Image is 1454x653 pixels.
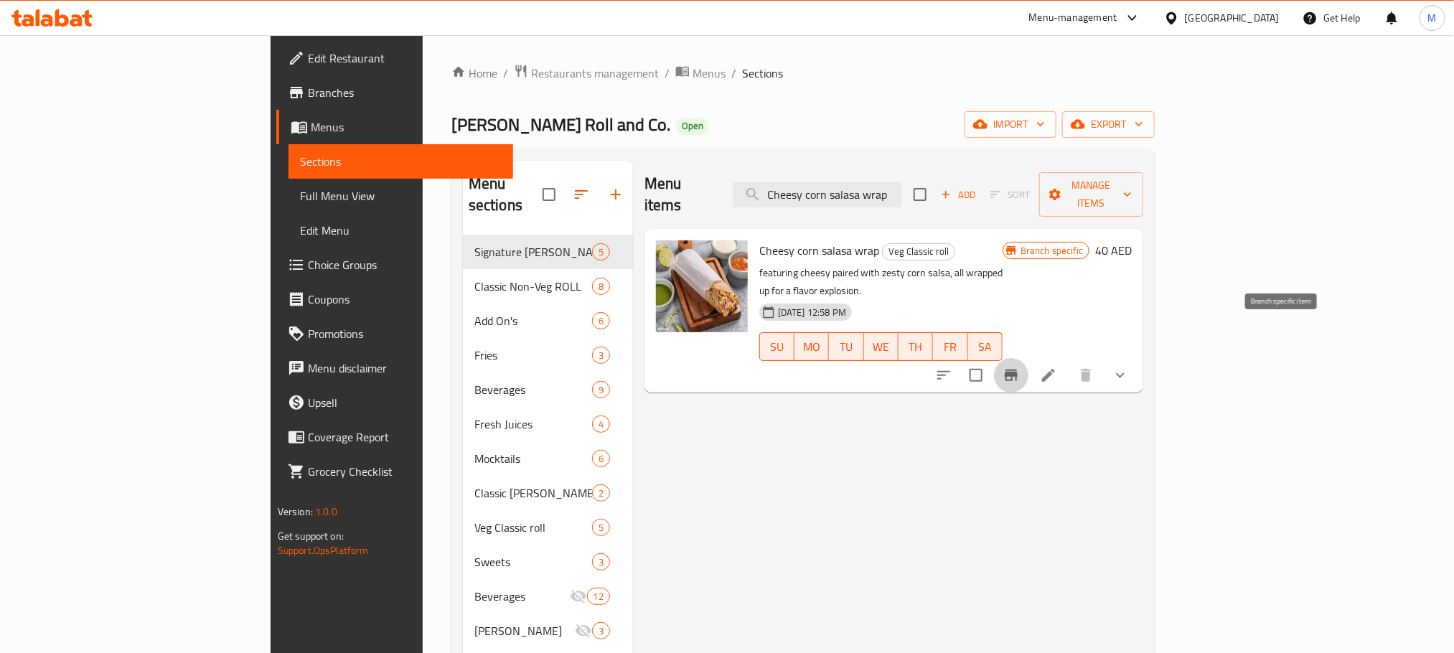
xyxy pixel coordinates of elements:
div: items [587,588,610,605]
a: Restaurants management [514,64,659,83]
span: Promotions [308,325,502,342]
span: Sections [300,153,502,170]
span: SA [974,337,997,357]
div: Veg Classic roll [882,243,955,260]
div: items [592,312,610,329]
span: 6 [593,452,609,466]
div: Beverages9 [463,372,633,407]
span: Mocktails [474,450,592,467]
a: Full Menu View [289,179,513,213]
span: Fries [474,347,592,364]
span: Edit Restaurant [308,50,502,67]
div: Virgin Mojito [474,622,575,639]
span: Coverage Report [308,428,502,446]
span: 6 [593,314,609,328]
div: Classic Kathi roll [474,484,592,502]
a: Coupons [276,282,513,316]
button: show more [1103,358,1138,393]
div: items [592,415,610,433]
span: Version: [278,502,313,521]
h6: 40 AED [1095,240,1132,260]
button: MO [794,332,829,361]
span: [PERSON_NAME] Roll and Co. [451,108,670,141]
a: Grocery Checklist [276,454,513,489]
div: items [592,622,610,639]
p: featuring cheesy paired with zesty corn salsa, all wrapped up for a flavor explosion. [759,264,1003,300]
a: Upsell [276,385,513,420]
span: [PERSON_NAME] [474,622,575,639]
button: delete [1069,358,1103,393]
span: Manage items [1051,177,1132,212]
div: Add On's6 [463,304,633,338]
span: M [1428,10,1437,26]
span: Restaurants management [531,65,659,82]
span: Open [676,120,709,132]
div: Sweets3 [463,545,633,579]
a: Support.OpsPlatform [278,541,369,560]
span: FR [939,337,962,357]
div: Veg Classic roll5 [463,510,633,545]
div: items [592,243,610,260]
span: 5 [593,521,609,535]
span: 4 [593,418,609,431]
span: 8 [593,280,609,293]
span: Branch specific [1015,244,1089,258]
div: Signature [PERSON_NAME] Rolls5 [463,235,633,269]
span: Beverages [474,381,592,398]
span: 2 [593,487,609,500]
nav: breadcrumb [451,64,1155,83]
button: Manage items [1039,172,1143,217]
span: Select all sections [534,179,564,210]
div: items [592,278,610,295]
span: Menus [311,118,502,136]
div: Fresh Juices4 [463,407,633,441]
span: Add On's [474,312,592,329]
span: Coupons [308,291,502,308]
span: Classic Non-Veg ROLL [474,278,592,295]
span: Select section [905,179,935,210]
a: Edit Restaurant [276,41,513,75]
span: Choice Groups [308,256,502,273]
span: Beverages [474,588,570,605]
a: Branches [276,75,513,110]
span: 12 [588,590,609,603]
svg: Inactive section [570,588,587,605]
button: WE [864,332,899,361]
span: import [976,116,1045,133]
button: SA [968,332,1003,361]
span: MO [800,337,823,357]
div: Beverages12 [463,579,633,614]
span: Full Menu View [300,187,502,205]
img: Cheesy corn salasa wrap [656,240,748,332]
span: Fresh Juices [474,415,592,433]
span: 5 [593,245,609,259]
a: Sections [289,144,513,179]
div: Mocktails6 [463,441,633,476]
span: Add item [935,184,981,206]
div: [PERSON_NAME]3 [463,614,633,648]
div: Menu-management [1029,9,1117,27]
a: Menus [675,64,726,83]
div: Veg Classic roll [474,519,592,536]
span: Grocery Checklist [308,463,502,480]
span: Select to update [961,360,991,390]
span: 3 [593,555,609,569]
button: FR [933,332,967,361]
span: Get support on: [278,527,344,545]
span: Select section first [981,184,1039,206]
button: TH [899,332,933,361]
div: Open [676,118,709,135]
span: 3 [593,624,609,638]
span: Sort sections [564,177,599,212]
div: Signature Kathi Rolls [474,243,592,260]
h2: Menu items [644,173,716,216]
button: SU [759,332,794,361]
li: / [731,65,736,82]
a: Edit Menu [289,213,513,248]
